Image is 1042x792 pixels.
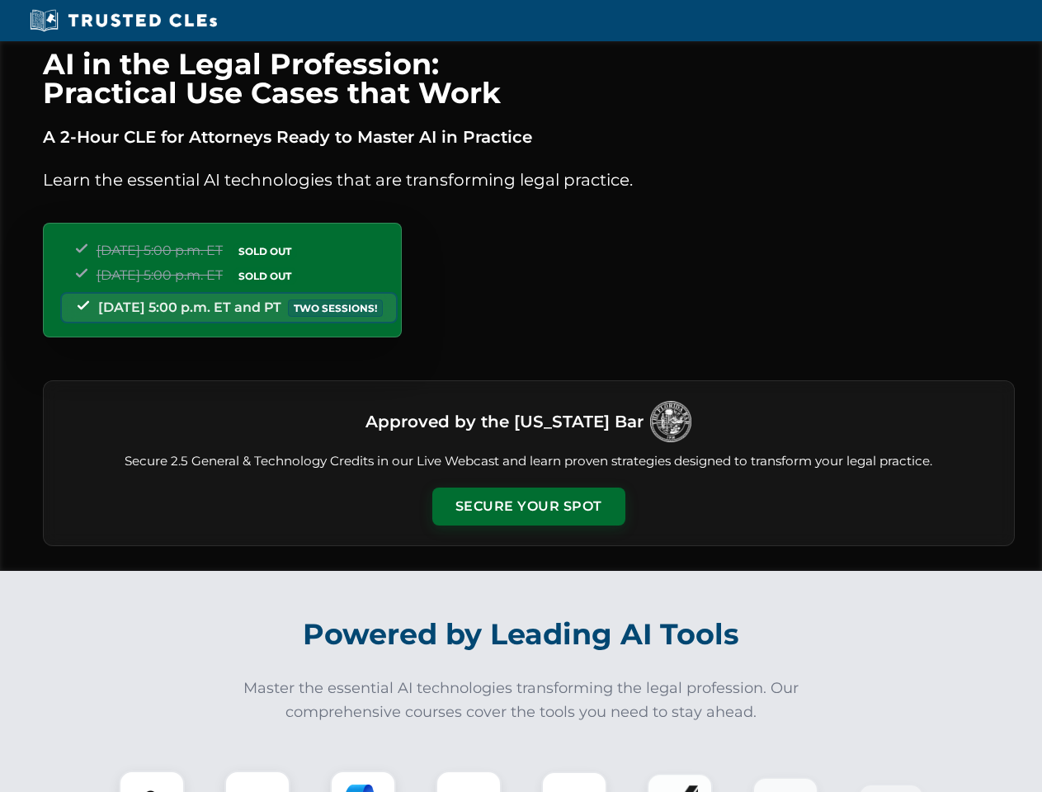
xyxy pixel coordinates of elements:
button: Secure Your Spot [432,488,625,526]
p: Learn the essential AI technologies that are transforming legal practice. [43,167,1015,193]
h1: AI in the Legal Profession: Practical Use Cases that Work [43,49,1015,107]
span: SOLD OUT [233,243,297,260]
p: Master the essential AI technologies transforming the legal profession. Our comprehensive courses... [233,676,810,724]
span: SOLD OUT [233,267,297,285]
img: Trusted CLEs [25,8,222,33]
h3: Approved by the [US_STATE] Bar [365,407,644,436]
img: Logo [650,401,691,442]
p: A 2-Hour CLE for Attorneys Ready to Master AI in Practice [43,124,1015,150]
span: [DATE] 5:00 p.m. ET [97,243,223,258]
span: [DATE] 5:00 p.m. ET [97,267,223,283]
p: Secure 2.5 General & Technology Credits in our Live Webcast and learn proven strategies designed ... [64,452,994,471]
h2: Powered by Leading AI Tools [64,606,978,663]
